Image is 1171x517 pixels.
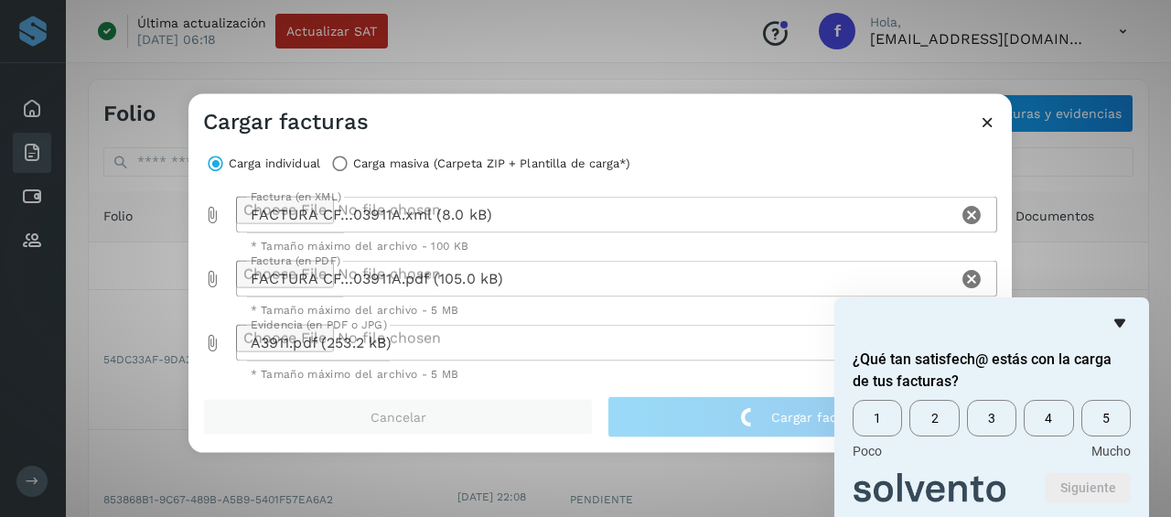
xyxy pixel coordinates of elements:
button: Ocultar encuesta [1109,312,1131,334]
i: Factura (en PDF) prepended action [203,269,221,287]
span: Cargar factura [771,410,864,423]
div: * Tamaño máximo del archivo - 100 KB [251,240,983,251]
button: Siguiente pregunta [1046,473,1131,502]
span: 3 [967,400,1016,436]
button: Cargar factura [607,395,997,438]
div: ¿Qué tan satisfech@ estás con la carga de tus facturas? Select an option from 1 to 5, with 1 bein... [853,312,1131,502]
i: Clear Factura (en PDF) [961,267,983,289]
i: Factura (en XML) prepended action [203,205,221,223]
span: Mucho [1091,444,1131,458]
h3: Cargar facturas [203,108,369,135]
button: Cancelar [203,398,593,435]
div: ¿Qué tan satisfech@ estás con la carga de tus facturas? Select an option from 1 to 5, with 1 bein... [853,400,1131,458]
div: * Tamaño máximo del archivo - 5 MB [251,304,983,315]
div: FACTURA CF…03911A.pdf (105.0 kB) [236,260,958,296]
span: Cancelar [371,410,426,423]
h2: ¿Qué tan satisfech@ estás con la carga de tus facturas? Select an option from 1 to 5, with 1 bein... [853,349,1131,393]
i: Evidencia (en PDF o JPG) prepended action [203,333,221,351]
span: 4 [1024,400,1073,436]
span: Poco [853,444,882,458]
div: A3911.pdf (253.2 kB) [236,324,958,361]
div: FACTURA CF…03911A.xml (8.0 kB) [236,196,958,232]
span: 2 [909,400,959,436]
span: 1 [853,400,902,436]
i: Clear Factura (en XML) [961,203,983,225]
div: * Tamaño máximo del archivo - 5 MB [251,368,983,379]
label: Carga individual [229,150,320,176]
label: Carga masiva (Carpeta ZIP + Plantilla de carga*) [353,150,630,176]
span: 5 [1081,400,1131,436]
